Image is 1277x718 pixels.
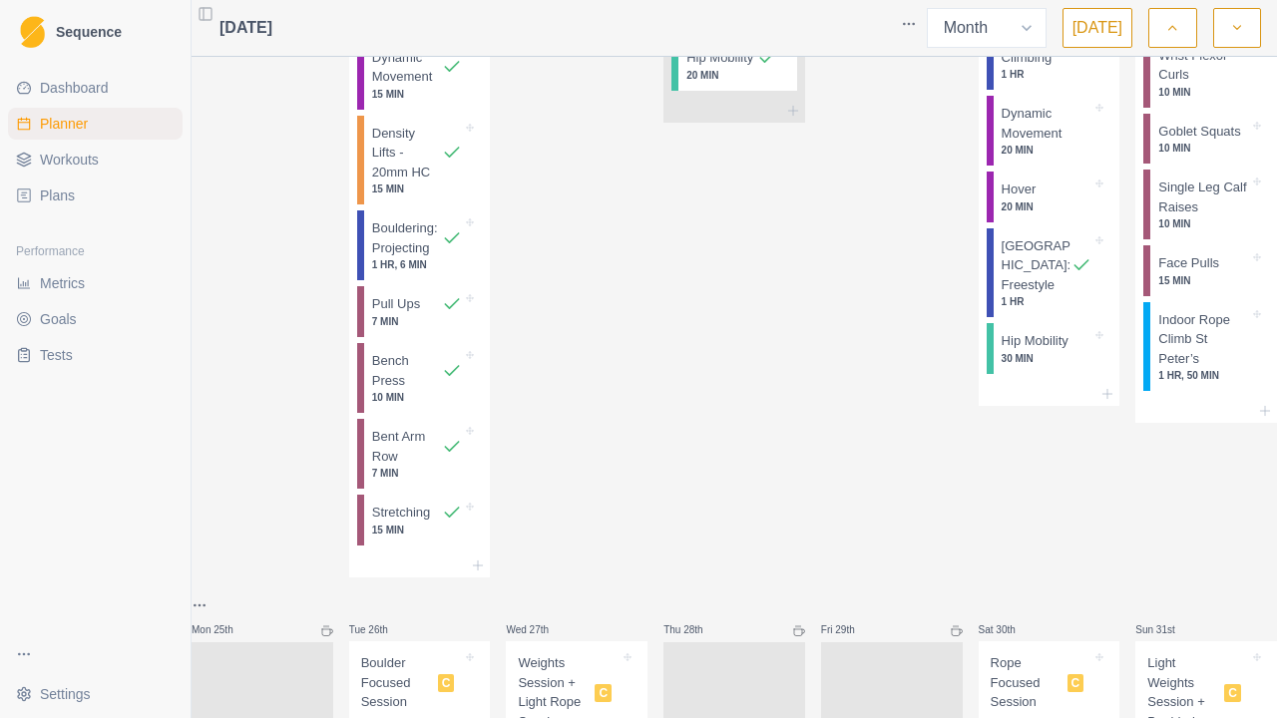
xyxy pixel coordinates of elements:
span: Metrics [40,273,85,293]
p: Wrist Flexor Curls [1158,46,1249,85]
a: Tests [8,339,183,371]
p: 1 HR [1002,294,1092,309]
div: Indoor Rope Climb St Peter’s1 HR, 50 MIN [1143,302,1269,392]
p: Sat 30th [979,622,1039,637]
p: 30 MIN [1002,351,1092,366]
div: Wrist Flexor Curls10 MIN [1143,38,1269,108]
p: Fri 29th [821,622,881,637]
p: Hover [1002,179,1037,199]
a: Workouts [8,144,183,176]
button: Settings [8,678,183,710]
span: C [1067,674,1084,692]
span: C [438,674,455,692]
p: 15 MIN [372,87,463,102]
div: Hover20 MIN [987,172,1112,222]
p: Bent Arm Row [372,427,443,466]
span: C [595,684,612,702]
p: 20 MIN [1002,199,1092,214]
div: Density Lifts - 20mm HC15 MIN [357,116,483,205]
p: Thu 28th [663,622,723,637]
div: Bouldering: Projecting1 HR, 6 MIN [357,210,483,280]
p: 1 HR, 6 MIN [372,257,463,272]
div: Dynamic Movement15 MIN [357,40,483,110]
div: Pull Ups7 MIN [357,286,483,337]
p: Hip Mobility [686,48,753,68]
p: Wed 27th [506,622,566,637]
p: 20 MIN [1002,143,1092,158]
p: 10 MIN [1158,216,1249,231]
span: Dashboard [40,78,109,98]
p: 7 MIN [372,314,463,329]
p: Hip Mobility [1002,331,1068,351]
span: Goals [40,309,77,329]
div: Bench Press10 MIN [357,343,483,413]
p: Face Pulls [1158,253,1219,273]
p: Rope Focused Session [991,653,1060,712]
span: Workouts [40,150,99,170]
p: Goblet Squats [1158,122,1240,142]
a: Planner [8,108,183,140]
p: Bouldering: Projecting [372,218,443,257]
p: Mon 25th [192,622,251,637]
span: [DATE] [219,16,272,40]
p: Dynamic Movement [372,48,443,87]
p: Bench Press [372,351,443,390]
p: 15 MIN [372,181,463,196]
p: 10 MIN [1158,85,1249,100]
p: Tue 26th [349,622,409,637]
p: 1 HR, 50 MIN [1158,368,1249,383]
button: [DATE] [1063,8,1132,48]
div: Dynamic Movement20 MIN [987,96,1112,166]
p: [GEOGRAPHIC_DATA]: Freestyle [1002,236,1072,295]
div: Goblet Squats10 MIN [1143,114,1269,165]
p: 10 MIN [372,390,463,405]
a: LogoSequence [8,8,183,56]
img: Logo [20,16,45,49]
p: 7 MIN [372,466,463,481]
a: Dashboard [8,72,183,104]
span: Sequence [56,25,122,39]
span: Plans [40,185,75,205]
div: [GEOGRAPHIC_DATA]: Freestyle1 HR [987,228,1112,318]
a: Plans [8,179,183,211]
p: Boulder Focused Session [361,653,430,712]
span: Planner [40,114,88,134]
p: 1 HR [1002,67,1092,82]
p: 15 MIN [1158,273,1249,288]
a: Metrics [8,267,183,299]
span: C [1224,684,1241,702]
p: Single Leg Calf Raises [1158,178,1249,216]
div: Stretching15 MIN [357,495,483,545]
div: Hip Mobility20 MIN [671,40,797,91]
span: Tests [40,345,73,365]
p: Pull Ups [372,294,420,314]
p: 20 MIN [686,68,777,83]
div: Face Pulls15 MIN [1143,245,1269,296]
div: Single Leg Calf Raises10 MIN [1143,170,1269,239]
div: Bent Arm Row7 MIN [357,419,483,489]
div: Performance [8,235,183,267]
p: 10 MIN [1158,141,1249,156]
p: Indoor Rope Climb St Peter’s [1158,310,1249,369]
p: Density Lifts - 20mm HC [372,124,443,182]
div: Hip Mobility30 MIN [987,323,1112,374]
p: Stretching [372,503,431,523]
p: Sun 31st [1135,622,1195,637]
a: Goals [8,303,183,335]
p: 15 MIN [372,523,463,538]
p: Dynamic Movement [1002,104,1092,143]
